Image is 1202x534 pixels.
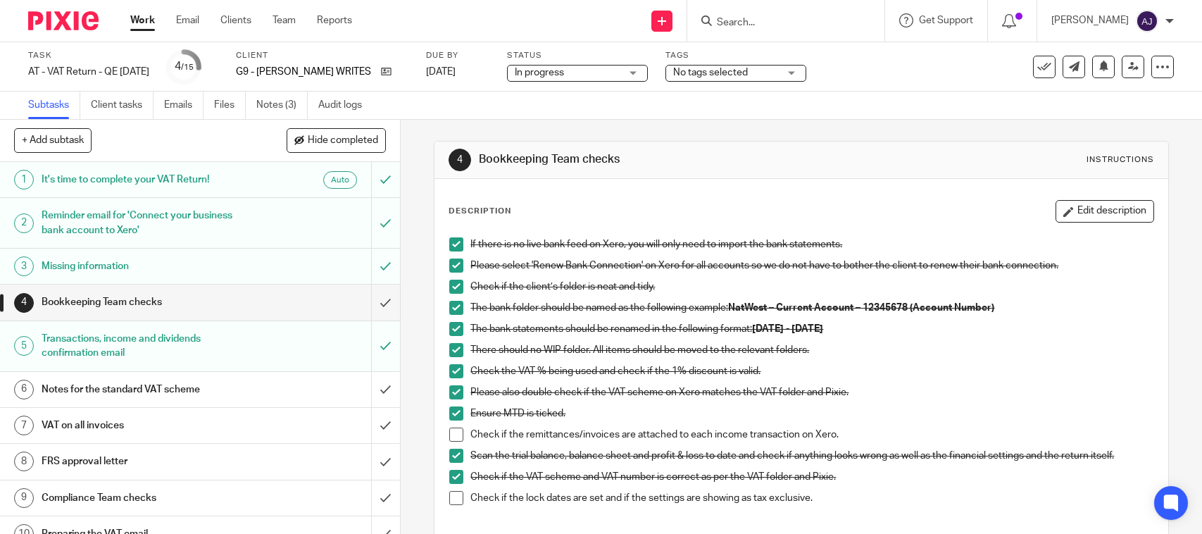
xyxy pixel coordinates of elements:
div: 8 [14,452,34,471]
a: Audit logs [318,92,373,119]
p: The bank statements should be renamed in the following format: [470,322,1153,336]
input: Search [715,17,842,30]
button: Hide completed [287,128,386,152]
h1: Transactions, income and dividends confirmation email [42,328,252,364]
p: Please select 'Renew Bank Connection' on Xero for all accounts so we do not have to bother the cl... [470,259,1153,273]
h1: FRS approval letter [42,451,252,472]
p: Check if the VAT scheme and VAT number is correct as per the VAT folder and Pixie. [470,470,1153,484]
h1: Bookkeeping Team checks [479,152,832,167]
a: Email [176,13,199,27]
a: Clients [220,13,251,27]
a: Subtasks [28,92,80,119]
div: 4 [449,149,471,171]
label: Task [28,50,149,61]
div: Instructions [1087,154,1154,166]
p: Please also double check if the VAT scheme on Xero matches the VAT folder and Pixie. [470,385,1153,399]
a: Team [273,13,296,27]
a: Notes (3) [256,92,308,119]
strong: [DATE] - [DATE] [752,324,823,334]
div: 7 [14,416,34,435]
h1: Notes for the standard VAT scheme [42,379,252,400]
div: AT - VAT Return - QE [DATE] [28,65,149,79]
span: Get Support [919,15,973,25]
a: Emails [164,92,204,119]
h1: It's time to complete your VAT Return! [42,169,252,190]
h1: Bookkeeping Team checks [42,292,252,313]
p: Check if the lock dates are set and if the settings are showing as tax exclusive. [470,491,1153,505]
p: Description [449,206,511,217]
div: 3 [14,256,34,276]
a: Files [214,92,246,119]
p: Scan the trial balance, balance sheet and profit & loss to date and check if anything looks wrong... [470,449,1153,463]
p: [PERSON_NAME] [1051,13,1129,27]
span: [DATE] [426,67,456,77]
label: Due by [426,50,489,61]
img: svg%3E [1136,10,1158,32]
small: /15 [181,63,194,71]
div: 2 [14,213,34,233]
p: The bank folder should be named as the following example: [470,301,1153,315]
span: Hide completed [308,135,378,147]
p: There should no WIP folder. All items should be moved to the relevant folders. [470,343,1153,357]
div: 4 [175,58,194,75]
a: Work [130,13,155,27]
h1: VAT on all invoices [42,415,252,436]
p: Ensure MTD is ticked. [470,406,1153,421]
strong: NatWest – Current Account – 12345678 (Account Number) [728,303,994,313]
p: Check if the remittances/invoices are attached to each income transaction on Xero. [470,428,1153,442]
p: If there is no live bank feed on Xero, you will only need to import the bank statements. [470,237,1153,252]
p: Check the VAT % being used and check if the 1% discount is valid. [470,364,1153,378]
span: In progress [515,68,564,77]
p: Check if the client’s folder is neat and tidy. [470,280,1153,294]
div: 5 [14,336,34,356]
a: Reports [317,13,352,27]
label: Status [507,50,648,61]
div: 1 [14,170,34,190]
label: Client [236,50,408,61]
div: 9 [14,488,34,508]
a: Client tasks [91,92,154,119]
div: 4 [14,293,34,313]
h1: Missing information [42,256,252,277]
img: Pixie [28,11,99,30]
h1: Compliance Team checks [42,488,252,509]
button: Edit description [1056,200,1154,223]
label: Tags [665,50,806,61]
div: 6 [14,380,34,399]
h1: Reminder email for 'Connect your business bank account to Xero' [42,205,252,241]
div: AT - VAT Return - QE 31-07-2025 [28,65,149,79]
button: + Add subtask [14,128,92,152]
div: Auto [323,171,357,189]
p: G9 - [PERSON_NAME] WRITES LTD [236,65,374,79]
span: No tags selected [673,68,748,77]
